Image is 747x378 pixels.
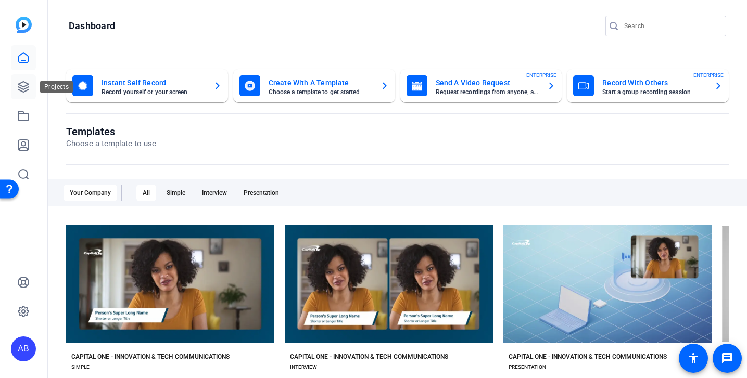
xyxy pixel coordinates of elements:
[102,89,205,95] mat-card-subtitle: Record yourself or your screen
[624,20,718,32] input: Search
[64,185,117,201] div: Your Company
[602,89,706,95] mat-card-subtitle: Start a group recording session
[436,76,539,89] mat-card-title: Send A Video Request
[40,81,73,93] div: Projects
[290,353,448,361] div: CAPITAL ONE - INNOVATION & TECH COMMUNICATIONS
[66,69,228,102] button: Instant Self RecordRecord yourself or your screen
[721,352,733,364] mat-icon: message
[71,353,230,361] div: CAPITAL ONE - INNOVATION & TECH COMMUNICATIONS
[567,69,729,102] button: Record With OthersStart a group recording sessionENTERPRISE
[436,89,539,95] mat-card-subtitle: Request recordings from anyone, anywhere
[66,125,156,138] h1: Templates
[290,363,317,371] div: INTERVIEW
[687,352,700,364] mat-icon: accessibility
[66,138,156,150] p: Choose a template to use
[196,185,233,201] div: Interview
[602,76,706,89] mat-card-title: Record With Others
[69,20,115,32] h1: Dashboard
[400,69,562,102] button: Send A Video RequestRequest recordings from anyone, anywhereENTERPRISE
[102,76,205,89] mat-card-title: Instant Self Record
[526,71,556,79] span: ENTERPRISE
[269,76,372,89] mat-card-title: Create With A Template
[509,363,546,371] div: PRESENTATION
[136,185,156,201] div: All
[233,69,395,102] button: Create With A TemplateChoose a template to get started
[160,185,192,201] div: Simple
[16,17,32,33] img: blue-gradient.svg
[269,89,372,95] mat-card-subtitle: Choose a template to get started
[509,353,667,361] div: CAPITAL ONE - INNOVATION & TECH COMMUNICATIONS
[11,336,36,361] div: AB
[693,71,724,79] span: ENTERPRISE
[71,363,90,371] div: SIMPLE
[237,185,285,201] div: Presentation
